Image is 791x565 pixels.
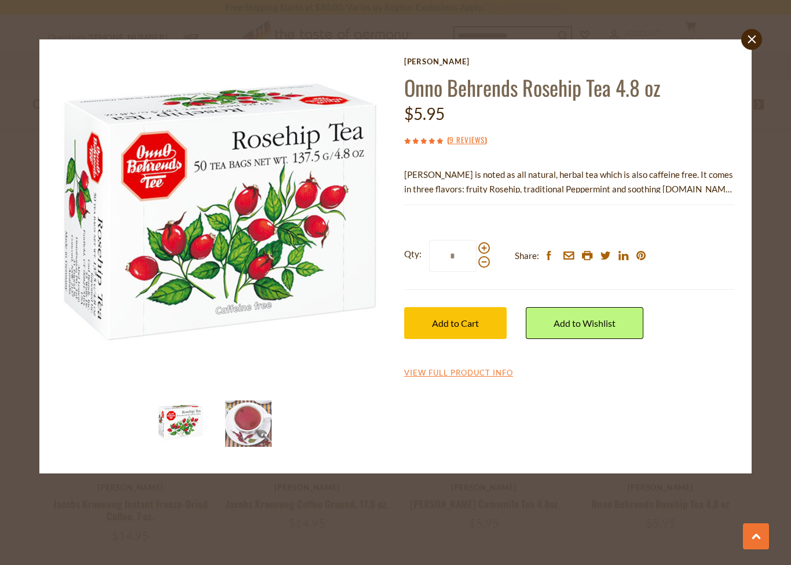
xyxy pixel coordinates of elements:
[225,400,272,447] img: Onno Behrends Rosehip Tea 4.8 oz
[158,400,204,447] img: Onno Behrends Rosehip Tea 4.8 oz
[404,104,445,123] span: $5.95
[447,134,487,145] span: ( )
[404,57,734,66] a: [PERSON_NAME]
[404,72,660,103] a: Onno Behrends Rosehip Tea 4.8 oz
[404,167,734,196] p: [PERSON_NAME] is noted as all natural, herbal tea which is also caffeine free. It comes in three ...
[404,307,507,339] button: Add to Cart
[449,134,485,147] a: 9 Reviews
[526,307,643,339] a: Add to Wishlist
[429,240,477,272] input: Qty:
[515,249,539,263] span: Share:
[404,368,513,378] a: View Full Product Info
[57,57,387,387] img: Onno Behrends Rosehip Tea 4.8 oz
[404,247,422,261] strong: Qty:
[432,318,479,329] span: Add to Cart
